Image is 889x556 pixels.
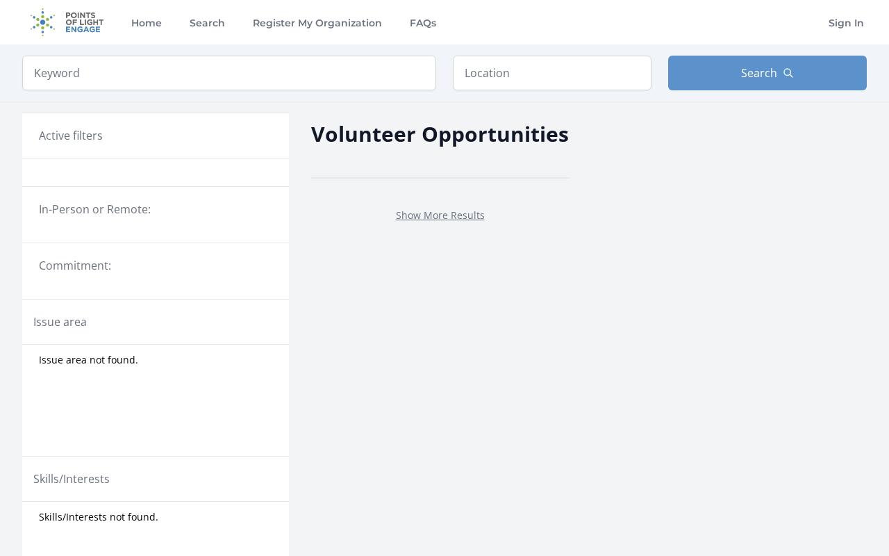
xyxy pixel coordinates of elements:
legend: Issue area [33,313,87,330]
h3: Active filters [39,127,103,144]
h2: Volunteer Opportunities [311,118,569,149]
legend: Skills/Interests [33,471,110,487]
span: Skills/Interests not found. [39,510,158,524]
legend: In-Person or Remote: [39,201,272,218]
input: Location [453,56,651,90]
span: Search [741,65,777,81]
span: Issue area not found. [39,353,138,367]
legend: Commitment: [39,257,272,274]
a: Show More Results [396,208,485,222]
input: Keyword [22,56,436,90]
button: Search [668,56,867,90]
